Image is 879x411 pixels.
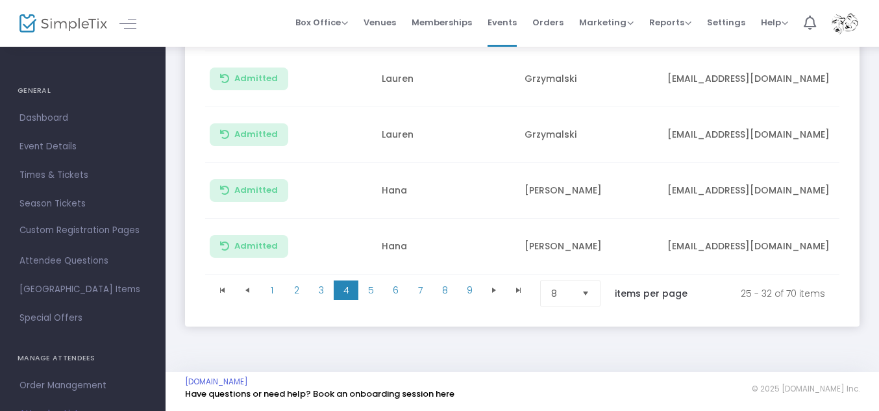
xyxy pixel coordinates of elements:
span: 8 [551,287,571,300]
span: Box Office [295,16,348,29]
label: items per page [615,287,687,300]
span: © 2025 [DOMAIN_NAME] Inc. [752,384,860,394]
span: Page 4 [334,280,358,300]
span: Go to the previous page [235,280,260,300]
td: Lauren [374,51,517,107]
span: Events [488,6,517,39]
span: Page 1 [260,280,284,300]
span: Reports [649,16,691,29]
span: Page 9 [457,280,482,300]
span: Page 7 [408,280,432,300]
span: Memberships [412,6,472,39]
span: Venues [364,6,396,39]
td: [PERSON_NAME] [517,163,660,219]
span: Admitted [234,73,278,84]
span: Page 3 [309,280,334,300]
span: Season Tickets [19,195,146,212]
button: Admitted [210,235,288,258]
span: Go to the first page [210,280,235,300]
span: Marketing [579,16,634,29]
span: Go to the previous page [242,285,253,295]
span: Special Offers [19,310,146,327]
span: [GEOGRAPHIC_DATA] Items [19,281,146,298]
span: Go to the first page [217,285,228,295]
span: Help [761,16,788,29]
span: Dashboard [19,110,146,127]
button: Admitted [210,123,288,146]
span: Custom Registration Pages [19,224,140,237]
span: Page 5 [358,280,383,300]
td: Grzymalski [517,107,660,163]
td: [EMAIL_ADDRESS][DOMAIN_NAME] [660,107,854,163]
span: Go to the next page [482,280,506,300]
td: Lauren [374,107,517,163]
td: [PERSON_NAME] [517,219,660,275]
span: Page 8 [432,280,457,300]
span: Admitted [234,241,278,251]
span: Orders [532,6,563,39]
td: [EMAIL_ADDRESS][DOMAIN_NAME] [660,51,854,107]
span: Event Details [19,138,146,155]
span: Admitted [234,129,278,140]
td: [EMAIL_ADDRESS][DOMAIN_NAME] [660,163,854,219]
td: Hana [374,163,517,219]
span: Page 2 [284,280,309,300]
td: Grzymalski [517,51,660,107]
span: Go to the last page [514,285,524,295]
span: Go to the last page [506,280,531,300]
h4: MANAGE ATTENDEES [18,345,148,371]
a: Have questions or need help? Book an onboarding session here [185,388,454,400]
a: [DOMAIN_NAME] [185,377,248,387]
td: Hana [374,219,517,275]
button: Admitted [210,68,288,90]
td: [EMAIL_ADDRESS][DOMAIN_NAME] [660,219,854,275]
span: Attendee Questions [19,253,146,269]
button: Admitted [210,179,288,202]
span: Order Management [19,377,146,394]
span: Go to the next page [489,285,499,295]
kendo-pager-info: 25 - 32 of 70 items [715,280,825,306]
h4: GENERAL [18,78,148,104]
button: Select [576,281,595,306]
span: Settings [707,6,745,39]
span: Times & Tickets [19,167,146,184]
span: Page 6 [383,280,408,300]
span: Admitted [234,185,278,195]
